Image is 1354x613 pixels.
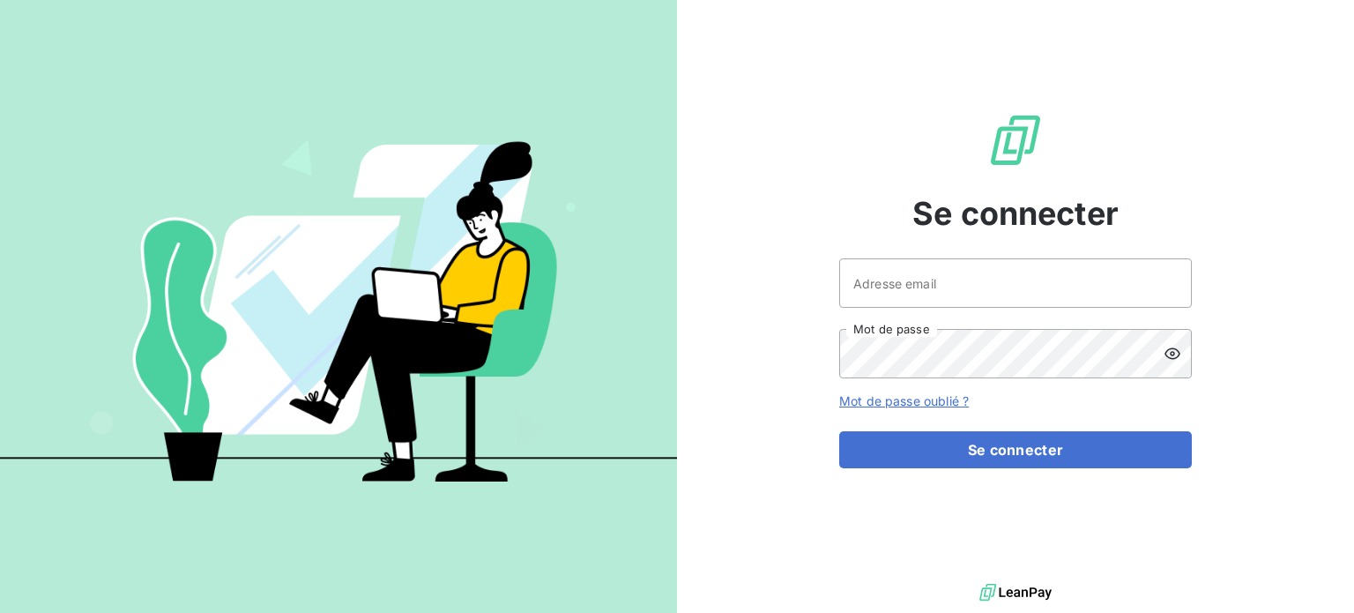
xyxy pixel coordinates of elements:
[987,112,1044,168] img: Logo LeanPay
[839,258,1192,308] input: placeholder
[839,431,1192,468] button: Se connecter
[839,393,969,408] a: Mot de passe oublié ?
[979,579,1052,606] img: logo
[912,190,1119,237] span: Se connecter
